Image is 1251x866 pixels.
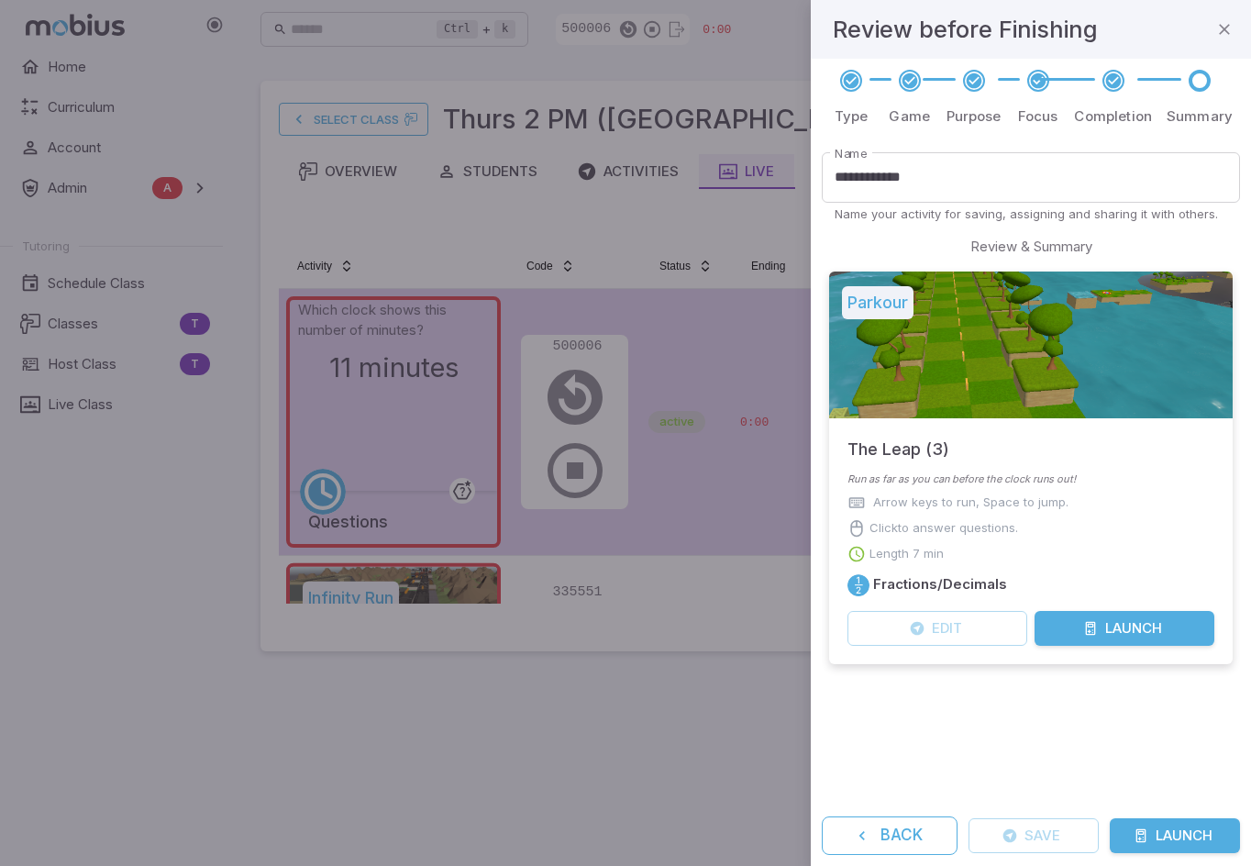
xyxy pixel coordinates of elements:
p: Game [889,106,930,127]
p: Focus [1018,106,1058,127]
h4: Review before Finishing [833,11,1098,48]
p: Name your activity for saving, assigning and sharing it with others. [835,205,1227,222]
label: Name [835,145,868,162]
p: Run as far as you can before the clock runs out! [847,472,1214,487]
h6: Fractions/Decimals [873,574,1007,594]
button: Back [822,816,958,855]
span: Review & Summary [966,237,1097,257]
h5: Parkour [842,286,913,319]
a: Fractions/Decimals [847,574,869,596]
h5: The Leap (3) [847,418,949,462]
p: Purpose [947,106,1002,127]
p: Arrow keys to run, Space to jump. [873,494,1068,512]
p: Click to answer questions. [869,519,1018,538]
p: Type [835,106,869,127]
p: Completion [1074,106,1152,127]
button: Launch [1110,818,1240,853]
p: Length 7 min [869,545,944,563]
button: Launch [1035,611,1214,646]
p: Summary [1167,106,1233,127]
